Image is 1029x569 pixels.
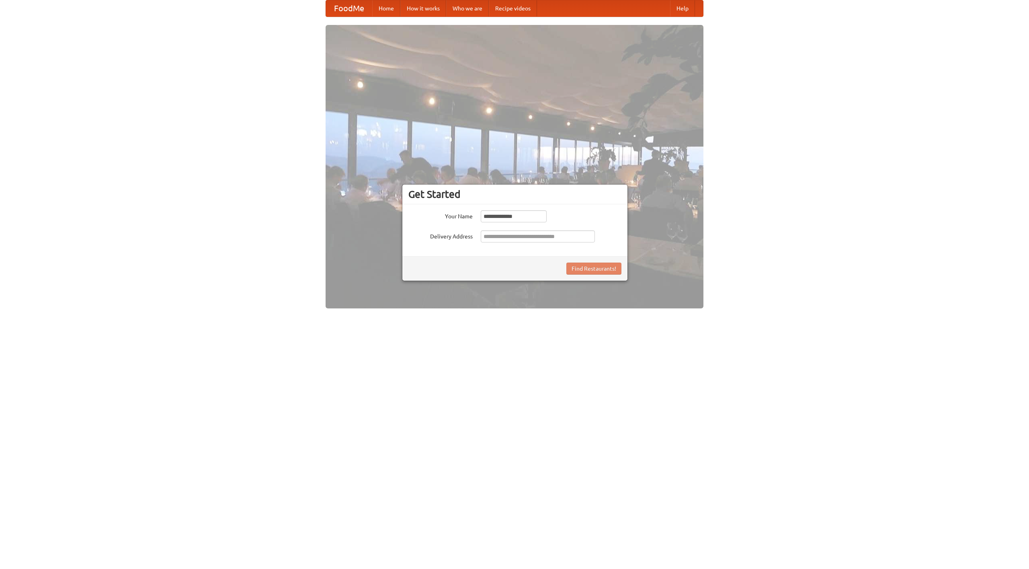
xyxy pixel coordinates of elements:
h3: Get Started [408,188,621,200]
a: Help [670,0,695,16]
a: Who we are [446,0,489,16]
button: Find Restaurants! [566,263,621,275]
label: Delivery Address [408,230,473,240]
a: How it works [400,0,446,16]
a: FoodMe [326,0,372,16]
label: Your Name [408,210,473,220]
a: Recipe videos [489,0,537,16]
a: Home [372,0,400,16]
